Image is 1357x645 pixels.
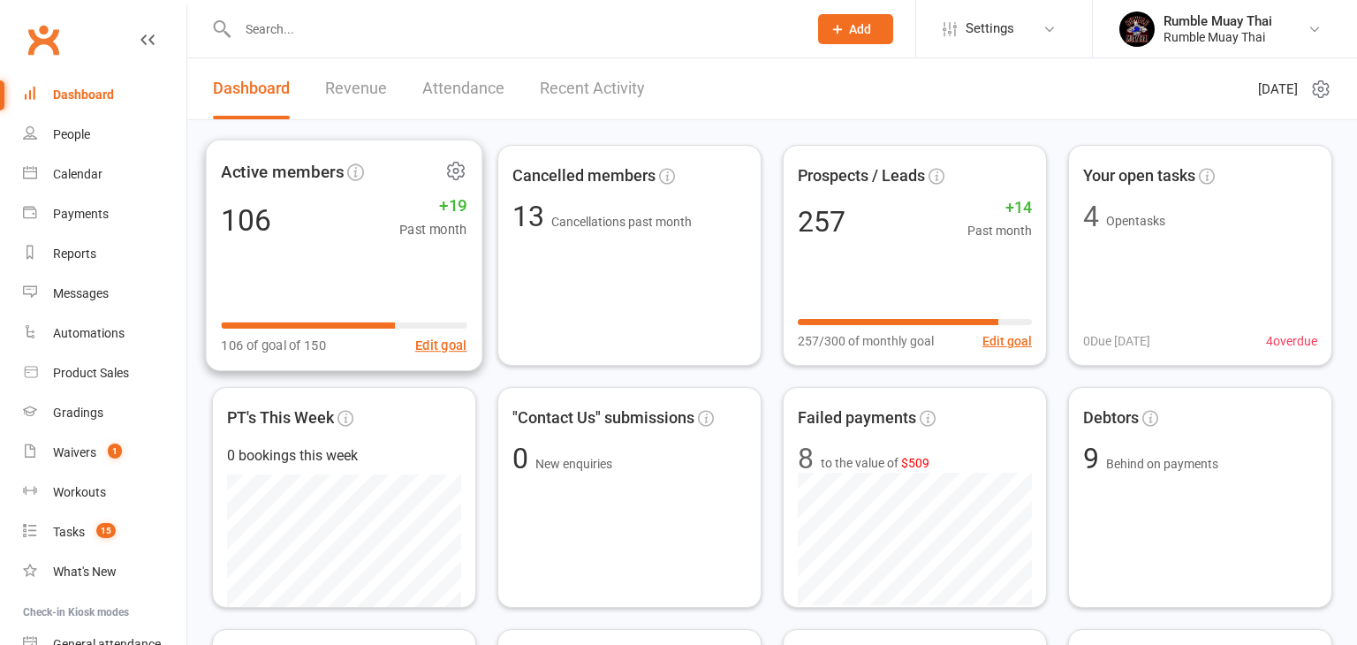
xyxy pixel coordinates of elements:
span: $509 [901,456,929,470]
div: Reports [53,247,96,261]
div: 106 [221,205,271,235]
div: People [53,127,90,141]
span: 4 overdue [1266,331,1317,351]
div: 0 bookings this week [227,444,461,467]
span: to the value of [821,453,929,473]
span: Prospects / Leads [798,163,925,189]
span: 106 of goal of 150 [221,335,326,356]
div: Messages [53,286,109,300]
span: 0 Due [DATE] [1083,331,1150,351]
a: Waivers 1 [23,433,186,473]
input: Search... [232,17,795,42]
img: thumb_image1688088946.png [1119,11,1155,47]
div: Payments [53,207,109,221]
div: 4 [1083,202,1099,231]
div: Calendar [53,167,102,181]
span: "Contact Us" submissions [512,406,694,431]
button: Edit goal [982,331,1032,351]
span: New enquiries [535,457,612,471]
a: Dashboard [213,58,290,119]
span: Debtors [1083,406,1139,431]
a: People [23,115,186,155]
div: Rumble Muay Thai [1164,13,1272,29]
span: Past month [967,221,1032,240]
a: Recent Activity [540,58,645,119]
span: 13 [512,200,551,233]
div: Waivers [53,445,96,459]
button: Edit goal [415,335,467,356]
button: Add [818,14,893,44]
span: 257/300 of monthly goal [798,331,934,351]
div: Workouts [53,485,106,499]
div: Rumble Muay Thai [1164,29,1272,45]
div: Tasks [53,525,85,539]
a: Dashboard [23,75,186,115]
a: Gradings [23,393,186,433]
span: PT's This Week [227,406,334,431]
div: 257 [798,208,845,236]
span: +14 [967,195,1032,221]
div: 8 [798,444,814,473]
span: Open tasks [1106,214,1165,228]
span: 9 [1083,442,1106,475]
span: Settings [966,9,1014,49]
span: 15 [96,523,116,538]
div: Gradings [53,406,103,420]
div: What's New [53,565,117,579]
a: Product Sales [23,353,186,393]
a: What's New [23,552,186,592]
a: Revenue [325,58,387,119]
span: +19 [399,193,467,219]
a: Payments [23,194,186,234]
a: Workouts [23,473,186,512]
a: Messages [23,274,186,314]
a: Reports [23,234,186,274]
span: Behind on payments [1106,457,1218,471]
span: Cancellations past month [551,215,692,229]
span: 1 [108,444,122,459]
a: Calendar [23,155,186,194]
div: Automations [53,326,125,340]
a: Attendance [422,58,504,119]
a: Clubworx [21,18,65,62]
span: Your open tasks [1083,163,1195,189]
a: Tasks 15 [23,512,186,552]
div: Dashboard [53,87,114,102]
span: Failed payments [798,406,916,431]
span: Add [849,22,871,36]
div: Product Sales [53,366,129,380]
span: Cancelled members [512,163,656,189]
span: Active members [221,158,344,185]
span: 0 [512,442,535,475]
span: Past month [399,219,467,240]
span: [DATE] [1258,79,1298,100]
a: Automations [23,314,186,353]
